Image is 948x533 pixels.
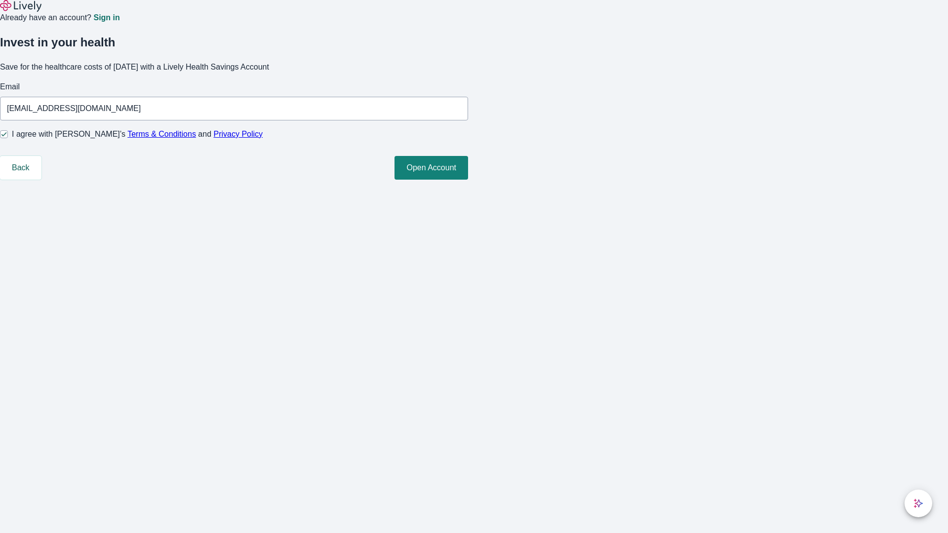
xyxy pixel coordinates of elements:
a: Sign in [93,14,119,22]
button: chat [905,490,932,517]
span: I agree with [PERSON_NAME]’s and [12,128,263,140]
a: Privacy Policy [214,130,263,138]
svg: Lively AI Assistant [913,498,923,508]
a: Terms & Conditions [127,130,196,138]
button: Open Account [395,156,468,180]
